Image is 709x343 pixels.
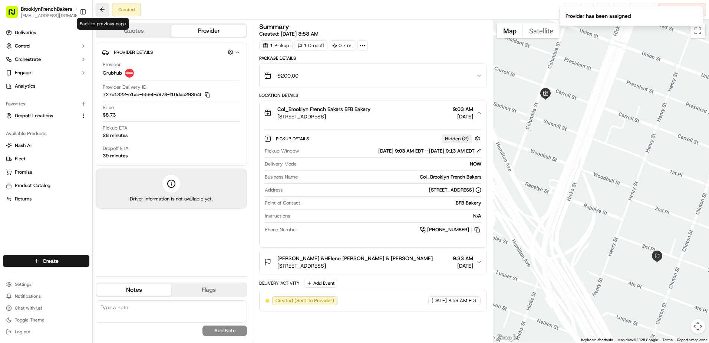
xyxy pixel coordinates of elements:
div: Delivery Activity [259,280,300,286]
div: Back to previous page [77,18,129,30]
span: Analytics [15,83,35,89]
div: Available Products [3,128,89,140]
span: $200.00 [277,72,299,79]
button: Toggle Theme [3,315,89,325]
div: 1 Dropoff [294,40,327,51]
span: Fleet [15,156,26,162]
span: Provider [103,61,121,68]
span: Knowledge Base [15,166,57,173]
button: Settings [3,279,89,290]
span: Engage [15,69,31,76]
span: Settings [15,281,32,287]
a: Nash AI [6,142,86,149]
a: Report a map error [677,338,707,342]
a: Powered byPylon [52,184,90,190]
div: Favorites [3,98,89,110]
button: Log out [3,327,89,337]
button: Provider [171,25,246,37]
span: Toggle Theme [15,317,44,323]
span: [STREET_ADDRESS] [277,113,370,120]
span: [STREET_ADDRESS] [277,262,433,269]
a: Product Catalog [6,182,86,189]
span: [PERSON_NAME] &HElene [PERSON_NAME] & [PERSON_NAME] [277,255,433,262]
button: Promise [3,166,89,178]
img: 1736555255976-a54dd68f-1ca7-489b-9aae-adbdc363a1c4 [15,135,21,141]
span: [PHONE_NUMBER] [427,226,469,233]
button: Start new chat [126,73,135,82]
span: Deliveries [15,29,36,36]
a: Analytics [3,80,89,92]
div: Start new chat [33,71,122,78]
button: Col_Brooklyn French Bakers BFB Bakery[STREET_ADDRESS]9:03 AM[DATE] [260,101,487,125]
p: Welcome 👋 [7,30,135,42]
button: Map camera controls [690,319,705,334]
span: Dropoff Locations [15,112,53,119]
span: Promise [15,169,32,176]
span: Control [15,43,30,49]
button: See all [115,95,135,104]
button: BrooklynFrenchBakers[EMAIL_ADDRESS][DOMAIN_NAME] [3,3,77,21]
img: Klarizel Pensader [7,128,19,140]
a: Deliveries [3,27,89,39]
span: Nash AI [15,142,32,149]
button: Nash AI [3,140,89,151]
button: Chat with us! [3,303,89,313]
button: Orchestrate [3,53,89,65]
a: Open this area in Google Maps (opens a new window) [495,333,520,343]
span: $8.73 [103,112,116,118]
img: Google [495,333,520,343]
img: 1736555255976-a54dd68f-1ca7-489b-9aae-adbdc363a1c4 [7,71,21,84]
span: • [63,135,65,141]
h3: Summary [259,23,289,30]
button: Show street map [497,23,523,38]
button: Add Event [304,279,337,288]
span: Hidden ( 2 ) [445,135,469,142]
span: Provider Delivery ID [103,84,146,91]
img: 5e692f75ce7d37001a5d71f1 [125,69,134,78]
span: [DATE] [453,262,473,269]
span: Chat with us! [15,305,42,311]
span: Driver information is not available yet. [130,196,213,202]
span: Orchestrate [15,56,41,63]
div: We're available if you need us! [33,78,102,84]
button: Keyboard shortcuts [581,337,613,343]
button: Product Catalog [3,180,89,192]
span: 9:03 AM [453,105,473,113]
span: Notifications [15,293,41,299]
span: Address [265,187,283,193]
span: [DATE] [67,135,82,141]
span: Create [43,257,59,265]
button: BrooklynFrenchBakers [21,5,72,13]
button: Notifications [3,291,89,301]
button: Show satellite imagery [523,23,560,38]
button: [PERSON_NAME] &HElene [PERSON_NAME] & [PERSON_NAME][STREET_ADDRESS]9:33 AM[DATE] [260,250,487,274]
button: Notes [96,284,171,296]
button: Fleet [3,153,89,165]
button: Provider Details [102,46,241,58]
span: Product Catalog [15,182,50,189]
span: Klarizel Pensader [23,135,61,141]
a: Dropoff Locations [6,112,78,119]
span: Price [103,104,114,111]
span: • [62,115,64,121]
span: Log out [15,329,30,335]
button: Quotes [96,25,171,37]
a: 💻API Documentation [60,163,122,176]
div: BFB Bakery [303,200,481,206]
button: 727c1322-e1ab-5594-a973-f10dac29354f [103,91,210,98]
span: Dropoff ETA [103,145,129,152]
div: Package Details [259,55,487,61]
span: Delivery Mode [265,161,297,167]
div: 39 minutes [103,153,128,159]
div: 1 Pickup [259,40,293,51]
a: [PHONE_NUMBER] [420,226,481,234]
div: Past conversations [7,97,50,102]
a: Terms (opens in new tab) [662,338,673,342]
span: Pickup Window [265,148,299,154]
a: Promise [6,169,86,176]
div: 💻 [63,167,69,173]
div: 28 minutes [103,132,128,139]
span: Point of Contact [265,200,300,206]
span: Created (Sent To Provider) [276,297,334,304]
button: Hidden (2) [442,134,482,143]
